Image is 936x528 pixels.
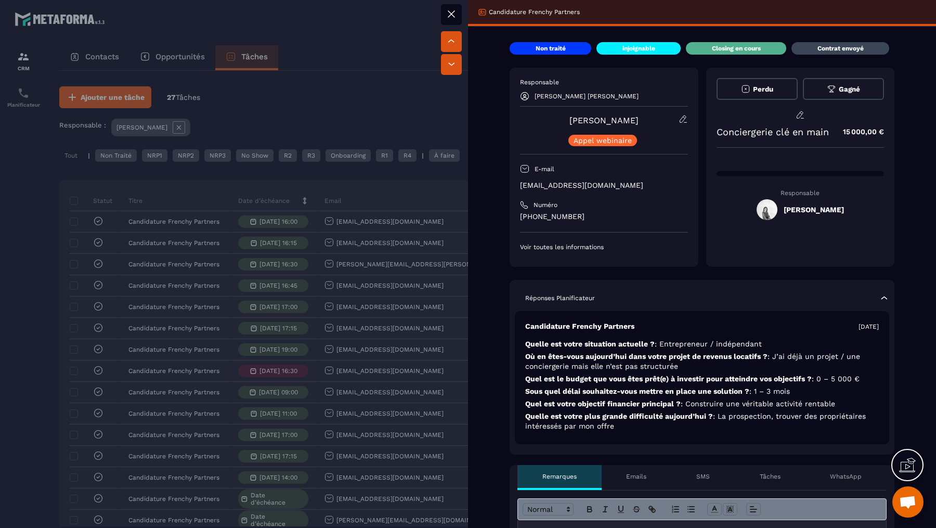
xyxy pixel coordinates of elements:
p: Candidature Frenchy Partners [525,321,634,331]
button: Perdu [717,78,798,100]
h5: [PERSON_NAME] [784,205,844,214]
p: [DATE] [859,323,879,331]
p: injoignable [622,44,655,53]
span: Perdu [753,85,773,93]
span: : 0 – 5 000 € [812,375,860,383]
p: [PERSON_NAME] [PERSON_NAME] [535,93,639,100]
p: Quelle est votre situation actuelle ? [525,339,879,349]
p: Réponses Planificateur [525,294,595,302]
p: Quelle est votre plus grande difficulté aujourd’hui ? [525,411,879,431]
span: Gagné [839,85,860,93]
p: Remarques [542,472,577,481]
p: Non traité [536,44,566,53]
div: Ouvrir le chat [892,486,924,518]
p: Emails [626,472,646,481]
p: WhatsApp [830,472,862,481]
p: Responsable [717,189,885,197]
p: SMS [696,472,710,481]
p: [EMAIL_ADDRESS][DOMAIN_NAME] [520,181,688,190]
p: Sous quel délai souhaitez-vous mettre en place une solution ? [525,387,879,396]
p: 15 000,00 € [833,122,884,142]
p: Conciergerie clé en main [717,126,829,137]
p: E-mail [535,165,554,173]
p: Où en êtes-vous aujourd’hui dans votre projet de revenus locatifs ? [525,352,879,371]
p: Quel est le budget que vous êtes prêt(e) à investir pour atteindre vos objectifs ? [525,374,879,384]
p: [PHONE_NUMBER] [520,212,688,222]
p: Numéro [534,201,557,209]
span: : Construire une véritable activité rentable [681,400,835,408]
a: [PERSON_NAME] [569,115,639,125]
p: Responsable [520,78,688,86]
p: Closing en cours [712,44,761,53]
p: Tâches [760,472,781,481]
span: : Entrepreneur / indépendant [655,340,762,348]
p: Candidature Frenchy Partners [489,8,580,16]
p: Voir toutes les informations [520,243,688,251]
p: Contrat envoyé [817,44,864,53]
button: Gagné [803,78,884,100]
p: Quel est votre objectif financier principal ? [525,399,879,409]
span: : 1 – 3 mois [749,387,790,395]
p: Appel webinaire [574,137,632,144]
